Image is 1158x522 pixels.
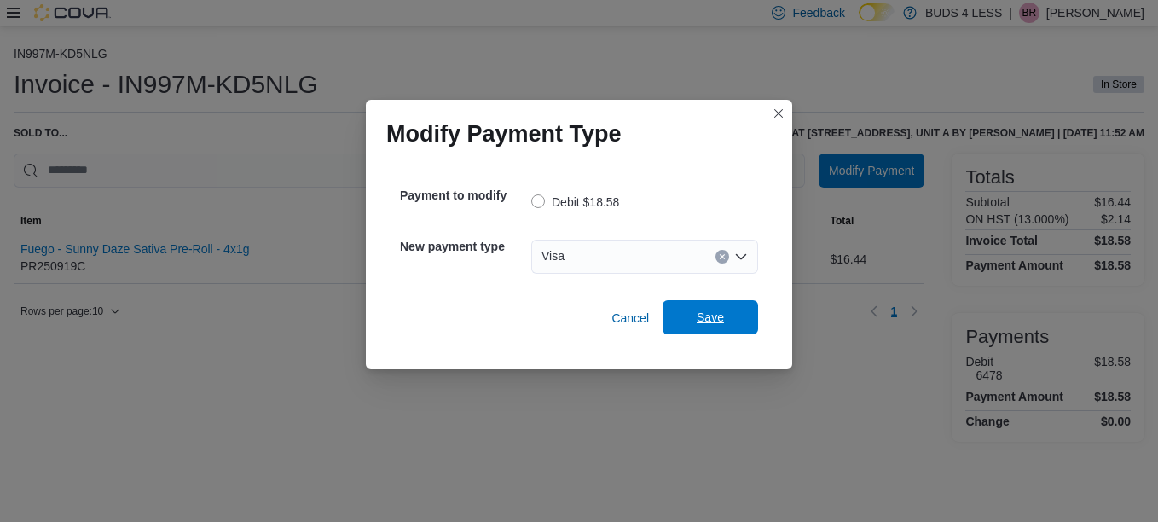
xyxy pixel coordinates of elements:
span: Visa [541,246,565,266]
button: Closes this modal window [768,103,789,124]
h5: New payment type [400,229,528,264]
span: Cancel [611,310,649,327]
button: Open list of options [734,250,748,264]
input: Accessible screen reader label [571,246,573,267]
button: Cancel [605,301,656,335]
h5: Payment to modify [400,178,528,212]
span: Save [697,309,724,326]
button: Clear input [715,250,729,264]
h1: Modify Payment Type [386,120,622,148]
button: Save [663,300,758,334]
label: Debit $18.58 [531,192,619,212]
